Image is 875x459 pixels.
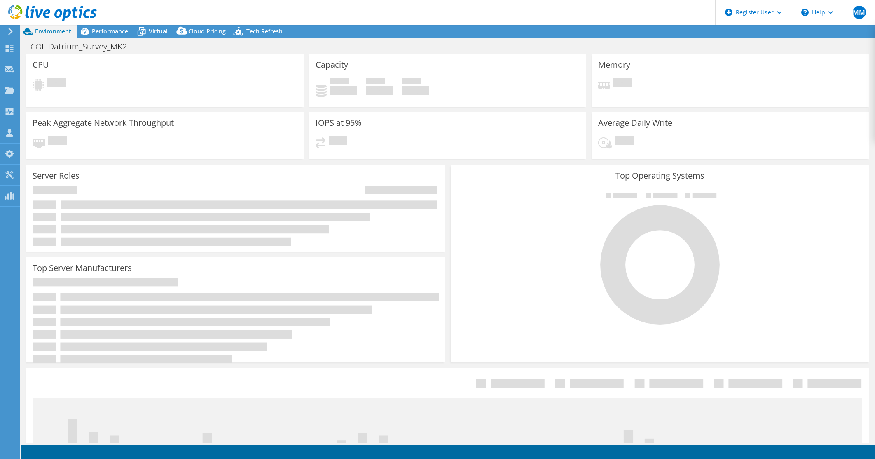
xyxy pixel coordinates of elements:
h3: IOPS at 95% [316,118,362,127]
h1: COF-Datrium_Survey_MK2 [27,42,140,51]
span: Tech Refresh [246,27,283,35]
h3: CPU [33,60,49,69]
span: Free [366,78,385,86]
span: Environment [35,27,71,35]
h3: Top Operating Systems [457,171,863,180]
h4: 0 GiB [402,86,429,95]
span: Cloud Pricing [188,27,226,35]
span: Pending [48,136,67,147]
h3: Server Roles [33,171,80,180]
span: Used [330,78,349,86]
span: Pending [613,78,632,89]
h3: Top Server Manufacturers [33,264,132,273]
span: MM [853,6,866,19]
h4: 0 GiB [366,86,393,95]
span: Virtual [149,27,168,35]
svg: \n [801,9,809,16]
span: Pending [615,136,634,147]
h4: 0 GiB [330,86,357,95]
span: Total [402,78,421,86]
span: Performance [92,27,128,35]
h3: Peak Aggregate Network Throughput [33,118,174,127]
h3: Memory [598,60,630,69]
h3: Average Daily Write [598,118,672,127]
span: Pending [47,78,66,89]
h3: Capacity [316,60,348,69]
span: Pending [329,136,347,147]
